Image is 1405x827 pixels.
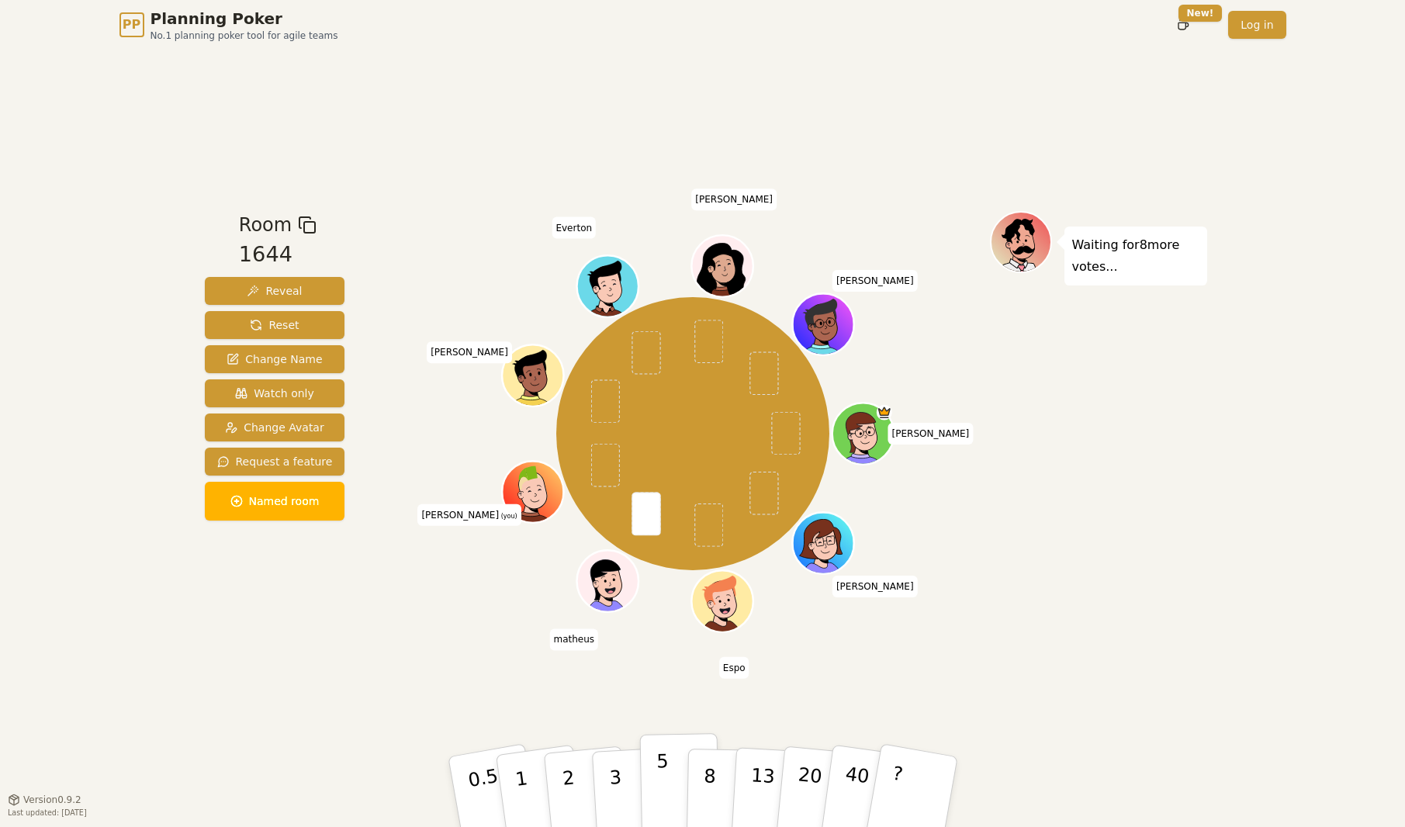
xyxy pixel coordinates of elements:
[247,283,302,299] span: Reveal
[123,16,140,34] span: PP
[499,513,517,520] span: (you)
[1178,5,1223,22] div: New!
[8,808,87,817] span: Last updated: [DATE]
[23,794,81,806] span: Version 0.9.2
[877,405,892,420] span: Julie is the host
[205,277,345,305] button: Reveal
[417,504,521,526] span: Click to change your name
[151,29,338,42] span: No.1 planning poker tool for agile teams
[1169,11,1197,39] button: New!
[832,576,918,597] span: Click to change your name
[205,482,345,521] button: Named room
[719,657,749,679] span: Click to change your name
[230,493,320,509] span: Named room
[8,794,81,806] button: Version0.9.2
[225,420,324,435] span: Change Avatar
[691,189,777,210] span: Click to change your name
[504,463,562,521] button: Click to change your avatar
[250,317,299,333] span: Reset
[205,413,345,441] button: Change Avatar
[552,216,596,238] span: Click to change your name
[239,211,292,239] span: Room
[205,311,345,339] button: Reset
[239,239,317,271] div: 1644
[1072,234,1199,278] p: Waiting for 8 more votes...
[205,345,345,373] button: Change Name
[217,454,333,469] span: Request a feature
[235,386,314,401] span: Watch only
[205,379,345,407] button: Watch only
[119,8,338,42] a: PPPlanning PokerNo.1 planning poker tool for agile teams
[151,8,338,29] span: Planning Poker
[832,270,918,292] span: Click to change your name
[227,351,322,367] span: Change Name
[1228,11,1286,39] a: Log in
[549,628,598,650] span: Click to change your name
[888,423,974,445] span: Click to change your name
[205,448,345,476] button: Request a feature
[427,341,512,363] span: Click to change your name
